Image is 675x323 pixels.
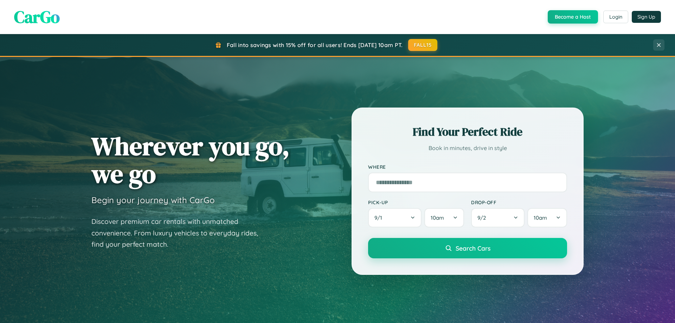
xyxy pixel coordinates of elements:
[431,214,444,221] span: 10am
[368,238,567,258] button: Search Cars
[14,5,60,28] span: CarGo
[368,124,567,140] h2: Find Your Perfect Ride
[374,214,386,221] span: 9 / 1
[456,244,490,252] span: Search Cars
[471,208,525,227] button: 9/2
[368,208,422,227] button: 9/1
[227,41,403,49] span: Fall into savings with 15% off for all users! Ends [DATE] 10am PT.
[534,214,547,221] span: 10am
[368,164,567,170] label: Where
[603,11,628,23] button: Login
[477,214,489,221] span: 9 / 2
[408,39,438,51] button: FALL15
[471,199,567,205] label: Drop-off
[548,10,598,24] button: Become a Host
[91,216,267,250] p: Discover premium car rentals with unmatched convenience. From luxury vehicles to everyday rides, ...
[91,195,215,205] h3: Begin your journey with CarGo
[368,199,464,205] label: Pick-up
[368,143,567,153] p: Book in minutes, drive in style
[424,208,464,227] button: 10am
[632,11,661,23] button: Sign Up
[91,132,290,188] h1: Wherever you go, we go
[527,208,567,227] button: 10am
